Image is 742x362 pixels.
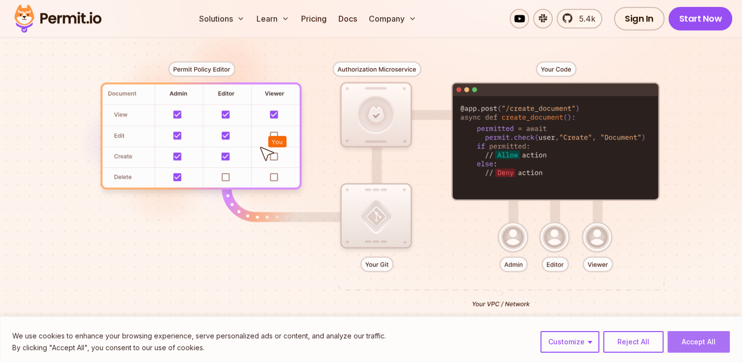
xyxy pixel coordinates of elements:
a: Pricing [297,9,331,28]
button: Reject All [603,331,664,353]
span: 5.4k [573,13,595,25]
p: We use cookies to enhance your browsing experience, serve personalized ads or content, and analyz... [12,330,386,342]
button: Customize [540,331,599,353]
button: Learn [253,9,293,28]
a: Sign In [614,7,665,30]
a: 5.4k [557,9,602,28]
button: Solutions [195,9,249,28]
button: Company [365,9,420,28]
a: Start Now [668,7,733,30]
img: Permit logo [10,2,106,35]
a: Docs [334,9,361,28]
button: Accept All [667,331,730,353]
p: By clicking "Accept All", you consent to our use of cookies. [12,342,386,354]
